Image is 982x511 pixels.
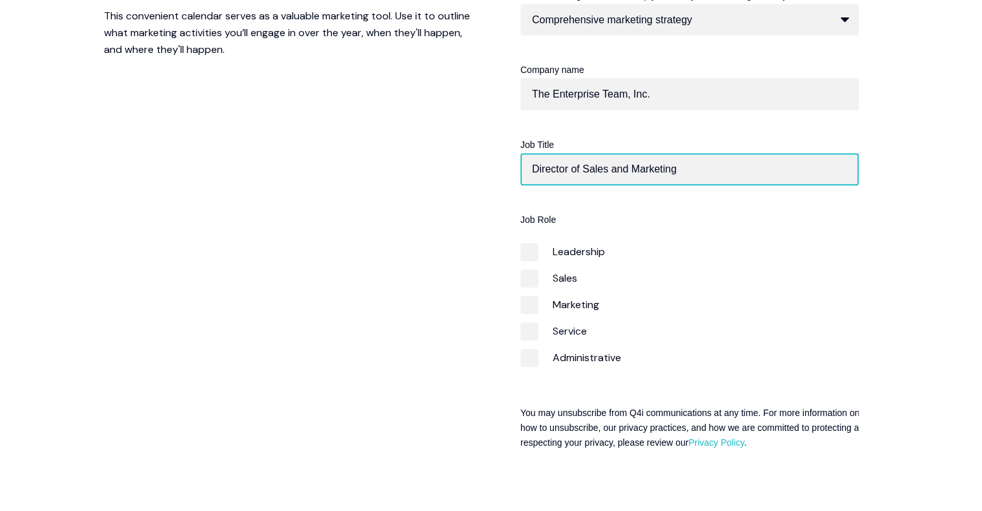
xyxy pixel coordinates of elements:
[104,8,482,58] p: This convenient calendar serves as a valuable marketing tool. Use it to outline what marketing ac...
[520,296,599,313] span: Marketing
[520,322,587,340] span: Service
[520,65,584,75] span: Company name
[520,140,554,150] span: Job Title
[520,269,577,287] span: Sales
[520,214,556,225] span: Job Role
[520,243,605,260] span: Leadership
[520,406,872,450] p: You may unsubscribe from Q4i communications at any time. For more information on how to unsubscri...
[520,349,621,366] span: Administrative
[688,437,744,448] a: Privacy Policy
